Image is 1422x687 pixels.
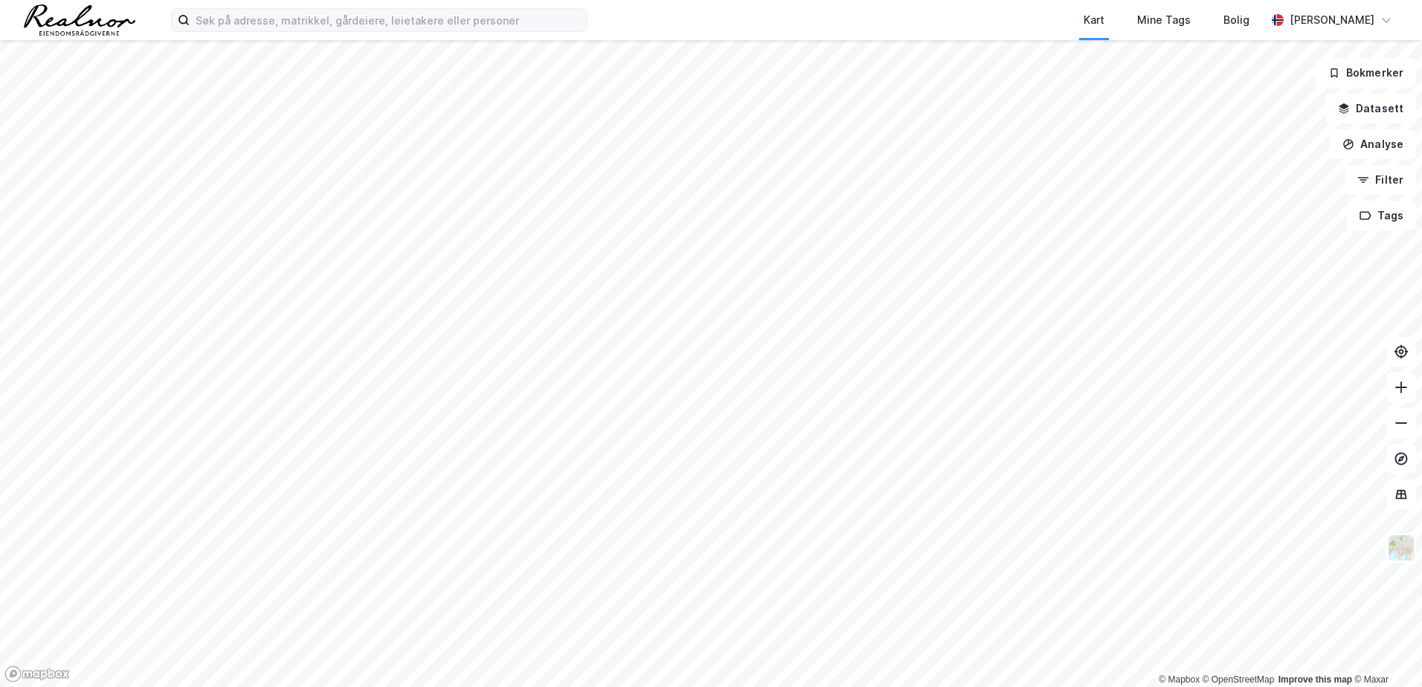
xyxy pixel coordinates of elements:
img: realnor-logo.934646d98de889bb5806.png [24,4,135,36]
div: Mine Tags [1137,11,1191,29]
div: Kontrollprogram for chat [1348,616,1422,687]
div: [PERSON_NAME] [1290,11,1374,29]
input: Søk på adresse, matrikkel, gårdeiere, leietakere eller personer [190,9,587,31]
iframe: Chat Widget [1348,616,1422,687]
div: Bolig [1223,11,1249,29]
div: Kart [1084,11,1104,29]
